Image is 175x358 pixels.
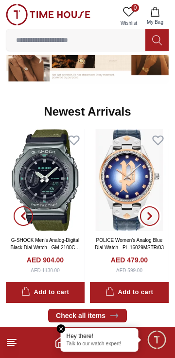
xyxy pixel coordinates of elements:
button: My Bag [141,4,169,29]
p: Talk to our watch expert! [67,341,133,348]
img: POLICE Women's Analog Blue Dial Watch - PL.16029MSTR/03 [90,129,169,231]
div: Hey there! [67,332,133,340]
span: 0 [131,4,139,12]
img: ... [6,4,90,25]
button: Add to cart [90,282,169,303]
h4: AED 479.00 [111,255,148,265]
span: My Bag [143,19,167,26]
a: 0Wishlist [117,4,141,29]
img: G-SHOCK Men's Analog-Digital Black Dial Watch - GM-2100CB-3ADR [6,129,85,231]
div: AED 1130.00 [31,267,60,274]
div: Add to cart [105,287,153,298]
h4: AED 904.00 [27,255,64,265]
a: Home [54,337,66,348]
div: AED 599.00 [116,267,142,274]
h2: Newest Arrivals [44,104,131,119]
a: G-SHOCK Men's Analog-Digital Black Dial Watch - GM-2100CB-3ADR [11,238,80,258]
div: Chat Widget [146,329,168,351]
a: Check all items [48,309,127,322]
em: Close tooltip [57,324,66,333]
span: Wishlist [117,20,141,27]
div: Add to cart [21,287,69,298]
button: Add to cart [6,282,85,303]
a: POLICE Women's Analog Blue Dial Watch - PL.16029MSTR/03 [95,238,164,250]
